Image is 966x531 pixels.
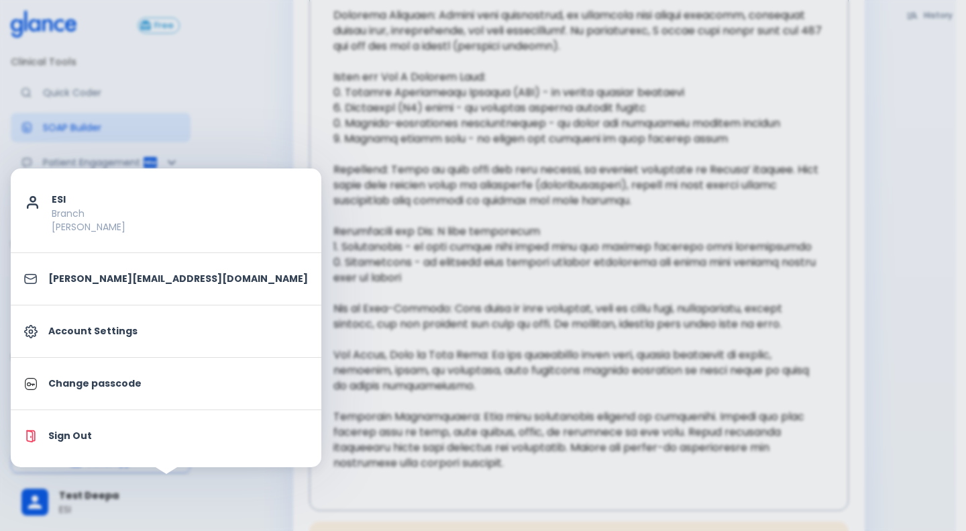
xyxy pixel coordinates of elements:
[48,377,308,391] p: Change passcode
[48,272,308,286] p: [PERSON_NAME][EMAIL_ADDRESS][DOMAIN_NAME]
[48,324,308,338] p: Account Settings
[52,193,308,207] p: ESI
[52,220,308,234] p: [PERSON_NAME]
[48,429,308,443] p: Sign Out
[52,207,308,220] p: Branch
